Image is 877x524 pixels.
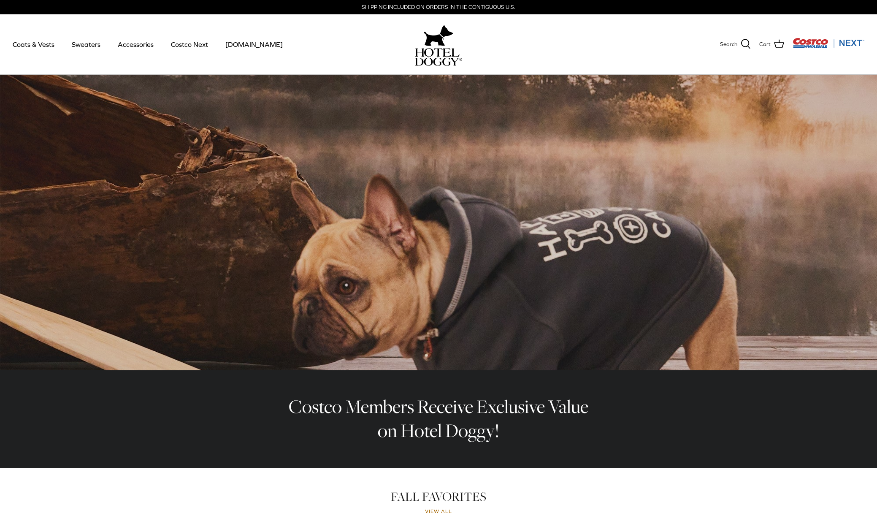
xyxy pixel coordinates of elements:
a: Coats & Vests [5,30,62,59]
img: hoteldoggycom [415,48,462,66]
a: hoteldoggy.com hoteldoggycom [415,23,462,66]
a: Sweaters [64,30,108,59]
span: Cart [759,40,771,49]
a: FALL FAVORITES [391,488,486,505]
a: Costco Next [163,30,216,59]
h2: Costco Members Receive Exclusive Value on Hotel Doggy! [282,395,595,443]
a: Visit Costco Next [793,43,864,49]
a: Search [720,39,751,50]
a: Accessories [110,30,161,59]
img: hoteldoggy.com [424,23,453,48]
a: [DOMAIN_NAME] [218,30,290,59]
a: Cart [759,39,784,50]
a: View all [425,508,452,515]
img: Costco Next [793,38,864,48]
span: Search [720,40,737,49]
